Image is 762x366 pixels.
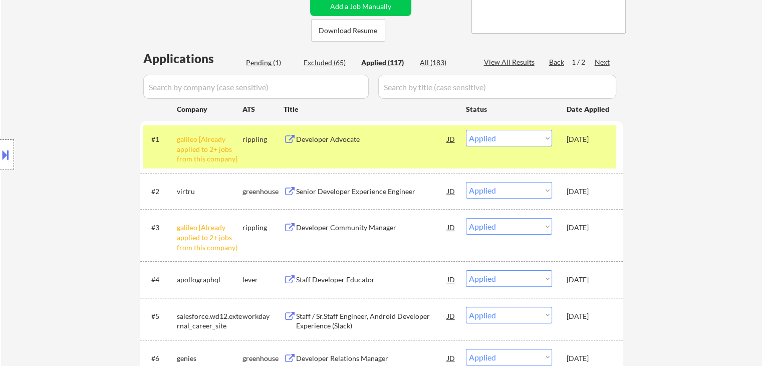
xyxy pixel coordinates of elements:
div: Developer Community Manager [296,223,447,233]
div: rippling [242,134,284,144]
div: lever [242,275,284,285]
button: Download Resume [311,19,385,42]
div: Applications [143,53,242,65]
div: Staff / Sr.Staff Engineer, Android Developer Experience (Slack) [296,311,447,331]
div: Applied (117) [361,58,411,68]
div: Date Applied [567,104,611,114]
div: genies [177,353,242,363]
div: Excluded (65) [304,58,354,68]
input: Search by title (case sensitive) [378,75,616,99]
input: Search by company (case sensitive) [143,75,369,99]
div: Back [549,57,565,67]
div: salesforce.wd12.external_career_site [177,311,242,331]
div: workday [242,311,284,321]
div: Title [284,104,456,114]
div: JD [446,270,456,288]
div: Pending (1) [246,58,296,68]
div: greenhouse [242,187,284,197]
div: Developer Advocate [296,134,447,144]
div: Next [595,57,611,67]
div: [DATE] [567,187,611,197]
div: ATS [242,104,284,114]
div: [DATE] [567,353,611,363]
div: #4 [151,275,169,285]
div: [DATE] [567,275,611,285]
div: [DATE] [567,134,611,144]
div: JD [446,307,456,325]
div: JD [446,182,456,200]
div: Developer Relations Manager [296,353,447,363]
div: [DATE] [567,311,611,321]
div: #5 [151,311,169,321]
div: rippling [242,223,284,233]
div: View All Results [484,57,538,67]
div: virtru [177,187,242,197]
div: Company [177,104,242,114]
div: All (183) [420,58,470,68]
div: Status [466,100,552,118]
div: galileo [Already applied to 2+ jobs from this company] [177,223,242,252]
div: Senior Developer Experience Engineer [296,187,447,197]
div: apollographql [177,275,242,285]
div: JD [446,130,456,148]
div: Staff Developer Educator [296,275,447,285]
div: galileo [Already applied to 2+ jobs from this company] [177,134,242,164]
div: JD [446,218,456,236]
div: 1 / 2 [572,57,595,67]
div: greenhouse [242,353,284,363]
div: #6 [151,353,169,363]
div: [DATE] [567,223,611,233]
